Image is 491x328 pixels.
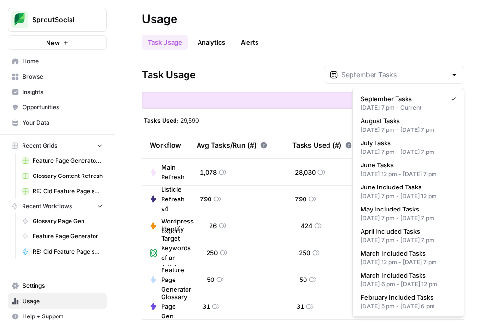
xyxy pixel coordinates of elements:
[361,116,452,126] span: August Tasks
[361,293,452,302] span: February Included Tasks
[180,117,199,124] span: 29,590
[161,265,191,294] span: Feature Page Generator
[150,224,191,281] a: Identify Target Keywords of an Article - Fork
[150,163,185,182] a: Main Refresh
[23,118,103,127] span: Your Data
[207,275,214,284] span: 50
[150,292,187,321] a: Glossary Page Gen
[361,170,456,178] div: [DATE] 12 pm - [DATE] 7 pm
[8,278,107,293] a: Settings
[206,248,218,258] span: 250
[142,68,196,82] span: Task Usage
[361,160,452,170] span: June Tasks
[142,12,177,27] div: Usage
[150,185,185,213] a: Listicle Refresh v4
[18,184,107,199] a: RE: Old Feature Page scrape and markdown Grid
[361,258,456,267] div: [DATE] 12 pm - [DATE] 7 pm
[33,247,103,256] span: RE: Old Feature Page scrape and markdown
[33,156,103,165] span: Feature Page Generator Grid
[18,153,107,168] a: Feature Page Generator Grid
[33,187,103,196] span: RE: Old Feature Page scrape and markdown Grid
[33,232,103,241] span: Feature Page Generator
[301,221,312,231] span: 424
[299,248,310,258] span: 250
[292,132,360,158] div: Tasks Used (#)
[192,35,231,50] a: Analytics
[361,270,452,280] span: March Included Tasks
[8,115,107,130] a: Your Data
[161,216,194,235] span: Wordpress Export
[161,292,187,321] span: Glossary Page Gen
[8,69,107,84] a: Browse
[33,172,103,180] span: Glossary Content Refresh
[361,126,456,134] div: [DATE] 7 pm - [DATE] 7 pm
[23,72,103,81] span: Browse
[209,221,217,231] span: 26
[341,70,446,80] input: September Tasks
[8,139,107,153] button: Recent Grids
[23,57,103,66] span: Home
[361,280,456,289] div: [DATE] 6 pm - [DATE] 12 pm
[22,202,72,211] span: Recent Workflows
[200,194,211,204] span: 790
[361,192,456,200] div: [DATE] 7 pm - [DATE] 12 pm
[299,275,307,284] span: 50
[150,132,181,158] div: Workflow
[296,302,304,311] span: 31
[18,229,107,244] a: Feature Page Generator
[161,185,185,213] span: Listicle Refresh v4
[150,216,194,235] a: Wordpress Export
[361,148,456,156] div: [DATE] 7 pm - [DATE] 7 pm
[235,35,264,50] a: Alerts
[23,312,103,321] span: Help + Support
[18,213,107,229] a: Glossary Page Gen
[23,281,103,290] span: Settings
[8,54,107,69] a: Home
[11,11,28,28] img: SproutSocial Logo
[23,297,103,305] span: Usage
[150,265,191,294] a: Feature Page Generator
[361,94,444,104] span: September Tasks
[18,244,107,259] a: RE: Old Feature Page scrape and markdown
[295,167,316,177] span: 28,030
[361,214,456,223] div: [DATE] 7 pm - [DATE] 7 pm
[8,35,107,50] button: New
[142,35,188,50] a: Task Usage
[361,138,452,148] span: July Tasks
[33,217,103,225] span: Glossary Page Gen
[8,100,107,115] a: Opportunities
[8,293,107,309] a: Usage
[18,168,107,184] a: Glossary Content Refresh
[361,204,452,214] span: May Included Tasks
[202,302,210,311] span: 31
[32,15,90,24] span: SproutSocial
[361,226,452,236] span: April Included Tasks
[161,224,191,281] span: Identify Target Keywords of an Article - Fork
[8,84,107,100] a: Insights
[295,194,306,204] span: 790
[197,132,267,158] div: Avg Tasks/Run (#)
[361,302,456,311] div: [DATE] 5 pm - [DATE] 6 pm
[46,38,60,47] span: New
[23,88,103,96] span: Insights
[161,163,185,182] span: Main Refresh
[200,167,217,177] span: 1,078
[144,117,178,124] span: Tasks Used:
[361,104,456,112] div: [DATE] 7 pm - Current
[8,199,107,213] button: Recent Workflows
[361,182,452,192] span: June Included Tasks
[22,141,57,150] span: Recent Grids
[361,248,452,258] span: March Included Tasks
[23,103,103,112] span: Opportunities
[361,236,456,245] div: [DATE] 7 pm - [DATE] 7 pm
[8,8,107,32] button: Workspace: SproutSocial
[8,309,107,324] button: Help + Support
